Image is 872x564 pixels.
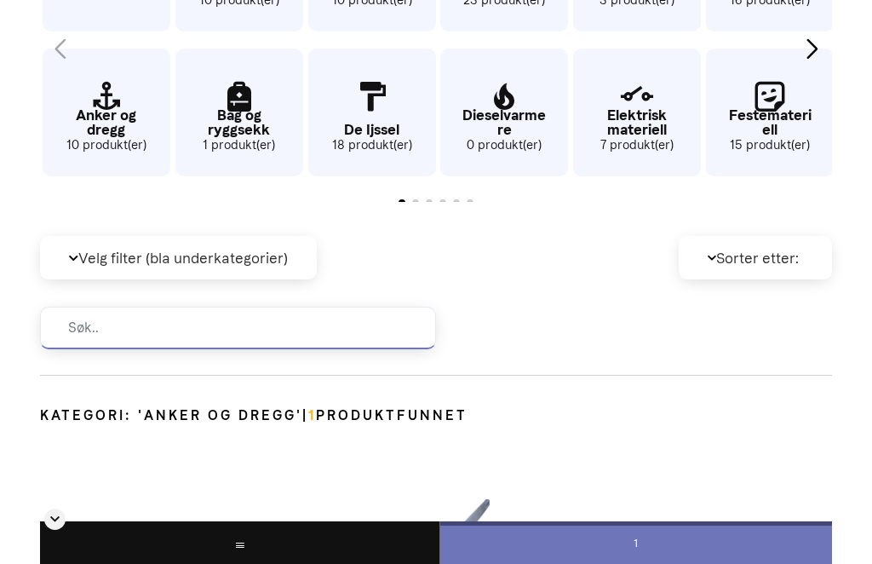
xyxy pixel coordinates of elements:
p: Festemateriell [706,108,834,137]
div: 12 / 62 [703,40,832,181]
h1: Kategori: ' ' [40,406,832,426]
div: 4 / 62 [173,40,301,181]
div: 1 [439,521,833,564]
small: 7 produkt(er) [573,136,701,155]
span: | produkt funnet [302,406,468,426]
input: Søk.. [40,307,436,349]
small: 18 produkt(er) [308,136,436,155]
span: Go to slide 2 [412,199,419,206]
span: Go to slide 5 [453,199,460,206]
small: 0 produkt(er) [440,136,568,155]
p: Elektrisk materiell [573,108,701,137]
small: 1 produkt(er) [175,136,303,155]
small: 15 produkt(er) [706,136,834,155]
div: 2 / 62 [40,40,169,181]
div: 10 / 62 [571,40,699,181]
div: 8 / 62 [438,40,566,181]
span: Go to slide 4 [439,199,446,206]
div: 6 / 62 [306,40,434,181]
span: Go to slide 3 [426,199,433,206]
p: Sorter etter: [679,236,832,279]
small: 10 produkt(er) [43,136,170,155]
span: Go to slide 6 [467,199,473,206]
span: 1 [308,407,316,423]
p: De Ijssel [308,123,436,137]
div: Next slide [800,30,823,67]
p: Anker og dregg [43,108,170,137]
span: Anker og dregg [144,407,296,423]
p: Dieselvarmere [440,108,568,137]
div: Skjul sidetall [44,509,66,530]
p: Bag og ryggsekk [175,108,303,137]
span: Go to slide 1 [399,199,405,206]
p: Velg filter (bla underkategorier) [40,236,317,279]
